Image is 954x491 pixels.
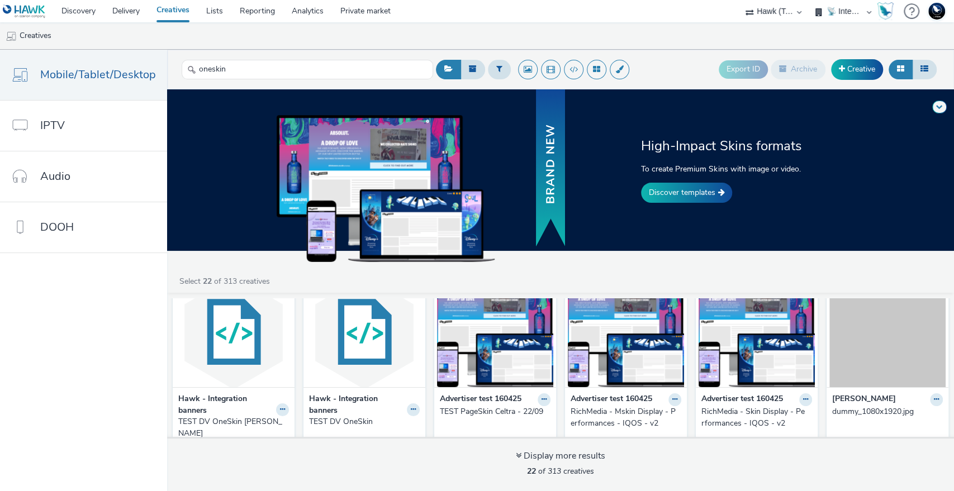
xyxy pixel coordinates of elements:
[309,416,420,427] a: TEST DV OneSkin
[440,406,546,417] div: TEST PageSkin Celtra - 22/09
[928,3,945,20] img: Support Hawk
[641,183,732,203] a: Discover templates
[203,276,212,287] strong: 22
[832,406,943,417] a: dummy_1080x1920.jpg
[571,406,677,429] div: RichMedia - Mskin Display - Performances - IQOS - v2
[437,278,553,387] img: TEST PageSkin Celtra - 22/09 visual
[178,393,273,416] strong: Hawk - Integration banners
[516,450,605,463] div: Display more results
[571,393,652,406] strong: Advertiser test 160425
[527,466,594,476] span: of 313 creatives
[719,60,768,78] button: Export ID
[175,278,292,387] img: TEST DV OneSkin AB Hawk visual
[309,393,404,416] strong: Hawk - Integration banners
[178,416,284,439] div: TEST DV OneSkin [PERSON_NAME]
[699,278,815,387] img: RichMedia - Skin Display - Performances - IQOS - v2 visual
[306,278,423,387] img: TEST DV OneSkin visual
[40,117,65,134] span: IPTV
[771,60,825,79] button: Archive
[571,406,681,429] a: RichMedia - Mskin Display - Performances - IQOS - v2
[440,406,550,417] a: TEST PageSkin Celtra - 22/09
[309,416,415,427] div: TEST DV OneSkin
[641,163,832,175] p: To create Premium Skins with image or video.
[831,59,883,79] a: Creative
[534,88,567,249] img: banner with new text
[40,219,74,235] span: DOOH
[877,2,894,20] img: Hawk Academy
[701,393,783,406] strong: Advertiser test 160425
[829,278,946,387] img: dummy_1080x1920.jpg visual
[3,4,46,18] img: undefined Logo
[701,406,812,429] a: RichMedia - Skin Display - Performances - IQOS - v2
[527,466,536,476] strong: 22
[832,406,938,417] div: dummy_1080x1920.jpg
[877,2,898,20] a: Hawk Academy
[641,137,832,155] h2: High-Impact Skins formats
[568,278,684,387] img: RichMedia - Mskin Display - Performances - IQOS - v2 visual
[178,416,289,439] a: TEST DV OneSkin [PERSON_NAME]
[40,168,70,184] span: Audio
[832,393,896,406] strong: [PERSON_NAME]
[912,60,937,79] button: Table
[182,60,433,79] input: Search...
[701,406,808,429] div: RichMedia - Skin Display - Performances - IQOS - v2
[277,115,495,261] img: example of skins on dekstop, tablet and mobile devices
[889,60,913,79] button: Grid
[6,31,17,42] img: mobile
[440,393,521,406] strong: Advertiser test 160425
[40,66,156,83] span: Mobile/Tablet/Desktop
[178,276,274,287] a: Select of 313 creatives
